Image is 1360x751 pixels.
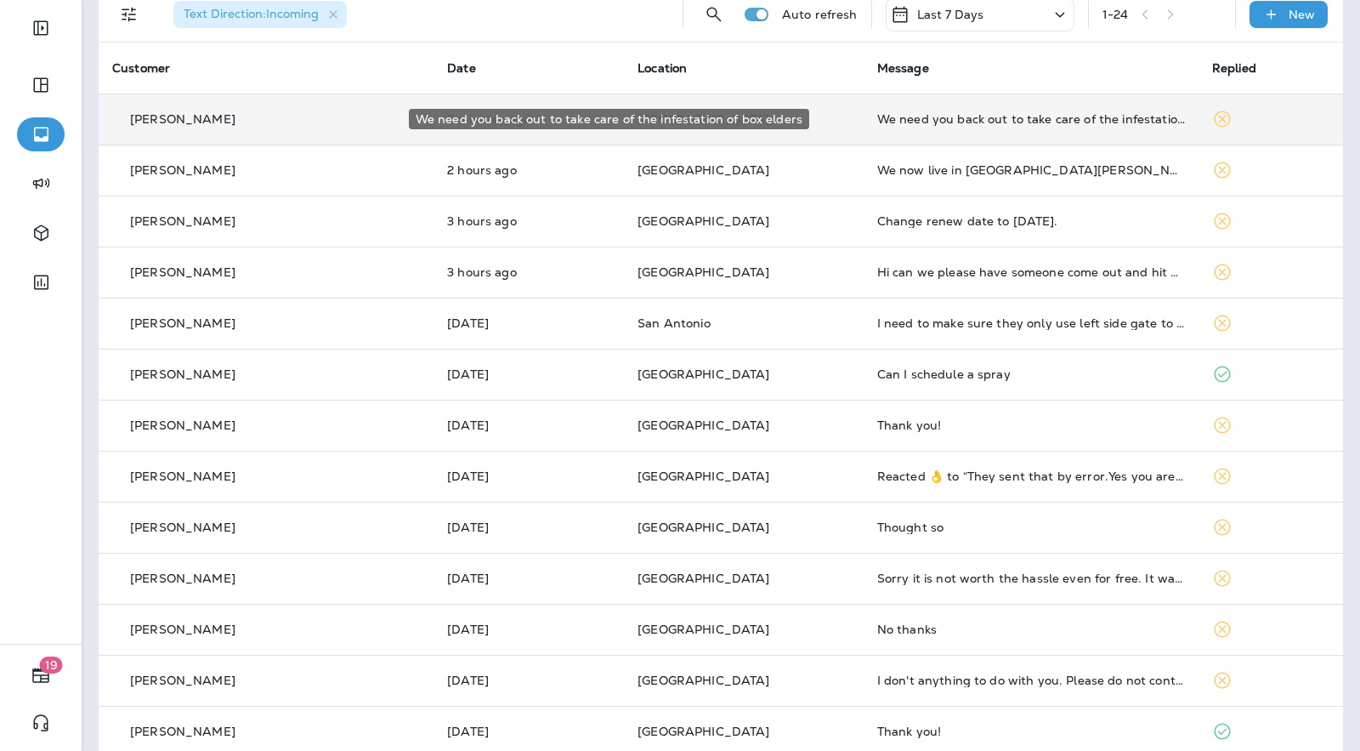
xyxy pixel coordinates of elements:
span: [GEOGRAPHIC_DATA] [637,622,769,637]
p: New [1289,8,1315,21]
p: Sep 30, 2025 10:21 AM [447,265,610,279]
p: [PERSON_NAME] [130,572,235,585]
span: [GEOGRAPHIC_DATA] [637,213,769,229]
p: Sep 30, 2025 10:44 AM [447,214,610,228]
p: [PERSON_NAME] [130,112,235,126]
span: Message [877,60,929,76]
p: Last 7 Days [917,8,984,21]
p: Sep 29, 2025 11:35 AM [447,316,610,330]
p: [PERSON_NAME] [130,521,235,534]
p: [PERSON_NAME] [130,674,235,687]
div: 1 - 24 [1102,8,1129,21]
span: [GEOGRAPHIC_DATA] [637,367,769,382]
span: Replied [1212,60,1256,76]
span: [GEOGRAPHIC_DATA] [637,724,769,739]
span: [GEOGRAPHIC_DATA] [637,418,769,433]
p: Sep 26, 2025 07:34 AM [447,469,610,483]
span: [GEOGRAPHIC_DATA] [637,520,769,535]
p: [PERSON_NAME] [130,265,235,279]
span: [GEOGRAPHIC_DATA] [637,162,769,178]
div: Thank you! [877,418,1185,432]
div: We need you back out to take care of the infestation of box elders [409,109,809,129]
span: [GEOGRAPHIC_DATA] [637,673,769,688]
div: We now live in St Paul. Got a phone message that service is/was done. I should not be billed for ... [877,163,1185,177]
span: Text Direction : Incoming [184,6,319,21]
p: [PERSON_NAME] [130,623,235,636]
p: [PERSON_NAME] [130,418,235,432]
div: Hi can we please have someone come out and hit our outside areas? We've had an influx of ants, sp... [877,265,1185,279]
span: Date [447,60,476,76]
span: [GEOGRAPHIC_DATA] [637,469,769,484]
p: [PERSON_NAME] [130,214,235,228]
div: Thought so [877,521,1185,534]
button: 19 [17,658,65,692]
p: Sep 30, 2025 11:07 AM [447,163,610,177]
p: Sep 29, 2025 09:30 AM [447,418,610,432]
p: Sep 25, 2025 01:58 PM [447,674,610,687]
div: Thank you! [877,725,1185,738]
p: [PERSON_NAME] [130,725,235,738]
div: Text Direction:Incoming [173,1,347,28]
p: [PERSON_NAME] [130,367,235,381]
span: [GEOGRAPHIC_DATA] [637,571,769,586]
p: Sep 25, 2025 02:04 PM [447,623,610,636]
p: Sep 25, 2025 03:03 PM [447,521,610,534]
span: [GEOGRAPHIC_DATA] [637,265,769,280]
p: Sep 23, 2025 09:29 PM [447,725,610,738]
div: Reacted 👌 to “They sent that by error.Yes you are on the schedule and if you do not want us to co... [877,469,1185,483]
p: [PERSON_NAME] [130,163,235,177]
p: Sep 29, 2025 10:48 AM [447,367,610,381]
span: San Antonio [637,316,711,331]
div: Sorry it is not worth the hassle even for free. It wasn't the job you did for us it was your cons... [877,572,1185,585]
div: I don't anything to do with you. Please do not continue to contact me. [877,674,1185,687]
div: Can I schedule a spray [877,367,1185,381]
p: Sep 25, 2025 02:56 PM [447,572,610,585]
p: [PERSON_NAME] [130,316,235,330]
div: We need you back out to take care of the infestation of box elders [877,112,1185,126]
p: Auto refresh [782,8,858,21]
div: I need to make sure they only use left side gate to backyard. (When facing front of house) Right ... [877,316,1185,330]
span: Location [637,60,687,76]
p: [PERSON_NAME] [130,469,235,483]
div: Change renew date to October 30 th. [877,214,1185,228]
span: 19 [40,657,63,674]
button: Expand Sidebar [17,11,65,45]
span: Customer [112,60,170,76]
div: No thanks [877,623,1185,636]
